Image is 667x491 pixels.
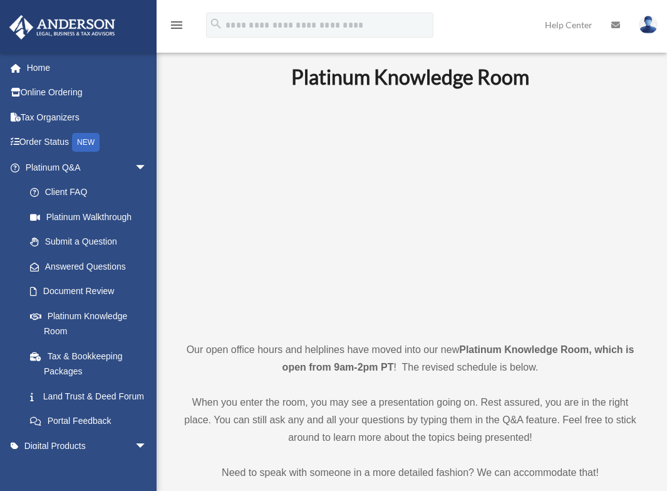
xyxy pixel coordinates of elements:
i: search [209,17,223,31]
img: User Pic [639,16,658,34]
a: Document Review [18,279,166,304]
a: Digital Productsarrow_drop_down [9,433,166,458]
p: Our open office hours and helplines have moved into our new ! The revised schedule is below. [178,341,642,376]
a: Platinum Knowledge Room [18,304,160,344]
a: menu [169,22,184,33]
a: Land Trust & Deed Forum [18,384,166,409]
div: NEW [72,133,100,152]
img: Anderson Advisors Platinum Portal [6,15,119,40]
a: Home [9,55,166,80]
a: Tax Organizers [9,105,166,130]
p: Need to speak with someone in a more detailed fashion? We can accommodate that! [178,464,642,482]
a: Platinum Walkthrough [18,204,166,230]
i: menu [169,18,184,33]
a: Tax & Bookkeeping Packages [18,344,166,384]
a: Platinum Q&Aarrow_drop_down [9,155,166,180]
iframe: 231110_Toby_KnowledgeRoom [222,106,598,318]
a: Submit a Question [18,230,166,255]
a: Order StatusNEW [9,130,166,156]
b: Platinum Knowledge Room [291,65,529,89]
span: arrow_drop_down [135,155,160,181]
a: Online Ordering [9,80,166,105]
a: Answered Questions [18,254,166,279]
span: arrow_drop_down [135,433,160,459]
a: Client FAQ [18,180,166,205]
a: Portal Feedback [18,409,166,434]
p: When you enter the room, you may see a presentation going on. Rest assured, you are in the right ... [178,394,642,446]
